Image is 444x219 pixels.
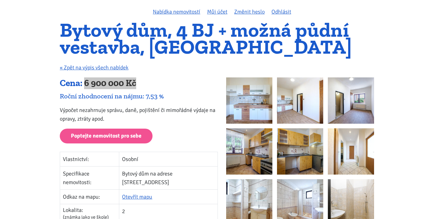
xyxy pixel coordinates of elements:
div: Cena: 6 900 000 Kč [60,77,218,89]
a: Nabídka nemovitostí [153,8,200,15]
td: Vlastnictví: [60,152,119,167]
td: Osobní [119,152,218,167]
a: Otevřít mapu [122,193,152,200]
td: Bytový dům na adrese [STREET_ADDRESS] [119,167,218,190]
h1: Bytový dům, 4 BJ + možná půdní vestavba, [GEOGRAPHIC_DATA] [60,22,384,55]
a: Poptejte nemovitost pro sebe [60,129,153,144]
td: Odkaz na mapu: [60,190,119,204]
div: Roční zhodnocení na nájmu: 7,53 % [60,92,218,100]
a: Změnit heslo [234,8,265,15]
p: Výpočet nezahrnuje správu, daně, pojištění či mimořádné výdaje na opravy, ztráty apod. [60,106,218,123]
a: Odhlásit [271,8,291,15]
a: « Zpět na výpis všech nabídek [60,64,128,71]
td: Specifikace nemovitosti: [60,167,119,190]
a: Můj účet [207,8,227,15]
